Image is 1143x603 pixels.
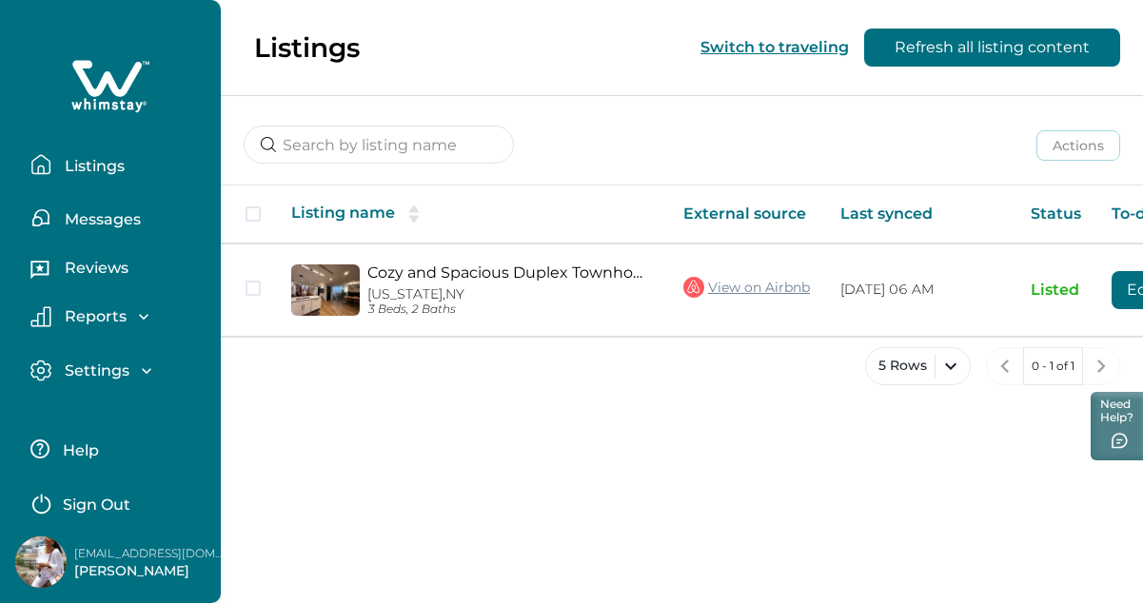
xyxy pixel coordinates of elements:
button: sorting [395,204,433,224]
button: Sign Out [30,483,199,521]
p: Sign Out [63,496,130,515]
p: [EMAIL_ADDRESS][DOMAIN_NAME] [74,544,227,563]
p: Listed [1031,281,1081,300]
p: Reviews [59,259,128,278]
th: Listing name [276,185,668,243]
p: Reports [59,307,127,326]
p: Settings [59,361,129,380]
p: 3 Beds, 2 Baths [367,302,653,317]
button: Reviews [30,252,206,290]
p: Listings [254,31,360,64]
p: [US_STATE], NY [367,286,653,302]
button: Help [30,430,199,468]
p: Help [57,441,99,460]
img: Whimstay Host [15,536,67,588]
p: Listings [59,157,125,176]
button: Refresh all listing content [864,29,1120,67]
button: Listings [30,146,206,184]
button: Reports [30,306,206,327]
p: Messages [59,210,141,229]
th: External source [668,185,825,243]
button: Settings [30,360,206,381]
button: previous page [986,347,1024,385]
a: View on Airbnb [683,275,810,300]
button: Switch to traveling [700,38,849,56]
a: Cozy and Spacious Duplex Townhome [367,263,653,282]
p: 0 - 1 of 1 [1032,357,1074,376]
button: 5 Rows [865,347,971,385]
th: Last synced [825,185,1015,243]
button: Messages [30,199,206,237]
p: [PERSON_NAME] [74,562,227,581]
th: Status [1015,185,1096,243]
p: [DATE] 06 AM [840,281,1000,300]
img: propertyImage_Cozy and Spacious Duplex Townhome [291,264,360,316]
button: 0 - 1 of 1 [1023,347,1083,385]
button: Actions [1036,130,1120,161]
button: next page [1082,347,1120,385]
input: Search by listing name [244,126,514,164]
